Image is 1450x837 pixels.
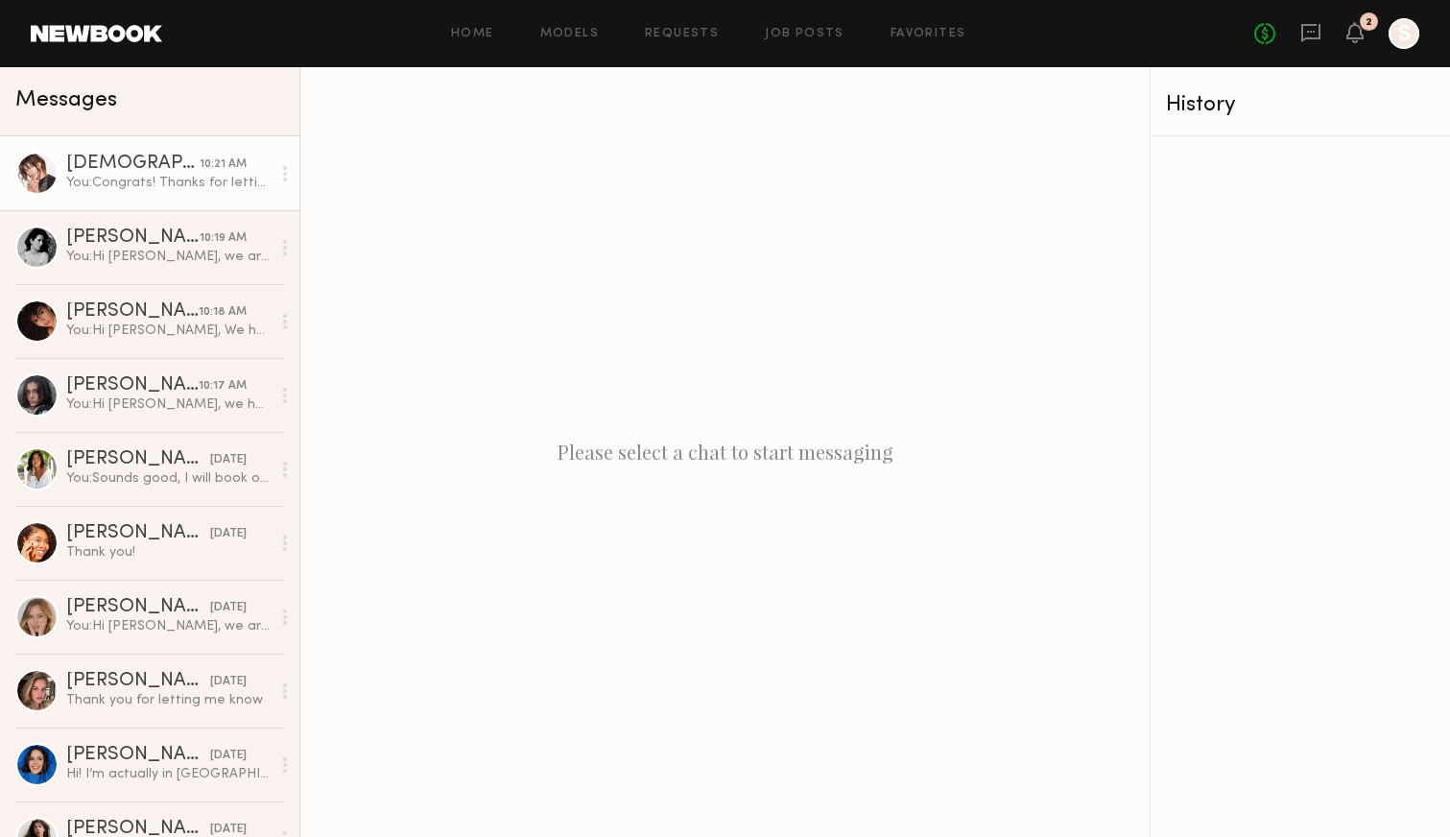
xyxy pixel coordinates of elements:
[1366,17,1372,28] div: 2
[200,155,247,174] div: 10:21 AM
[645,28,719,40] a: Requests
[210,599,247,617] div: [DATE]
[891,28,966,40] a: Favorites
[66,746,210,765] div: [PERSON_NAME]
[66,691,271,709] div: Thank you for letting me know
[66,524,210,543] div: [PERSON_NAME]
[66,322,271,340] div: You: Hi [PERSON_NAME], We have a casting [DATE] and wondering if you would be able to come. Hopin...
[66,174,271,192] div: You: Congrats! Thanks for letting us know.
[66,395,271,414] div: You: Hi [PERSON_NAME], we have another casting [DATE]. Are you able to come in [DATE]? Please let...
[66,617,271,635] div: You: Hi [PERSON_NAME], we are looking for a model for an in house e-comm style shoot. Are you ava...
[210,451,247,469] div: [DATE]
[66,376,199,395] div: [PERSON_NAME]
[66,469,271,488] div: You: Sounds good, I will book once we confirm the date. Thanks!
[210,525,247,543] div: [DATE]
[66,543,271,562] div: Thank you!
[540,28,599,40] a: Models
[15,89,117,111] span: Messages
[66,248,271,266] div: You: Hi [PERSON_NAME], we are having a casting [DATE] and wondering if you can come in? Hoping yo...
[66,598,210,617] div: [PERSON_NAME]
[1389,18,1419,49] a: S
[66,302,199,322] div: [PERSON_NAME]
[1166,94,1435,116] div: History
[199,303,247,322] div: 10:18 AM
[210,747,247,765] div: [DATE]
[66,450,210,469] div: [PERSON_NAME]
[66,228,200,248] div: [PERSON_NAME]
[66,672,210,691] div: [PERSON_NAME]
[199,377,247,395] div: 10:17 AM
[66,155,200,174] div: [DEMOGRAPHIC_DATA][PERSON_NAME]
[200,229,247,248] div: 10:19 AM
[210,673,247,691] div: [DATE]
[451,28,494,40] a: Home
[765,28,844,40] a: Job Posts
[66,765,271,783] div: Hi! I’m actually in [GEOGRAPHIC_DATA] for the time being, I’ll shoot you a message when I’m back ...
[300,67,1150,837] div: Please select a chat to start messaging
